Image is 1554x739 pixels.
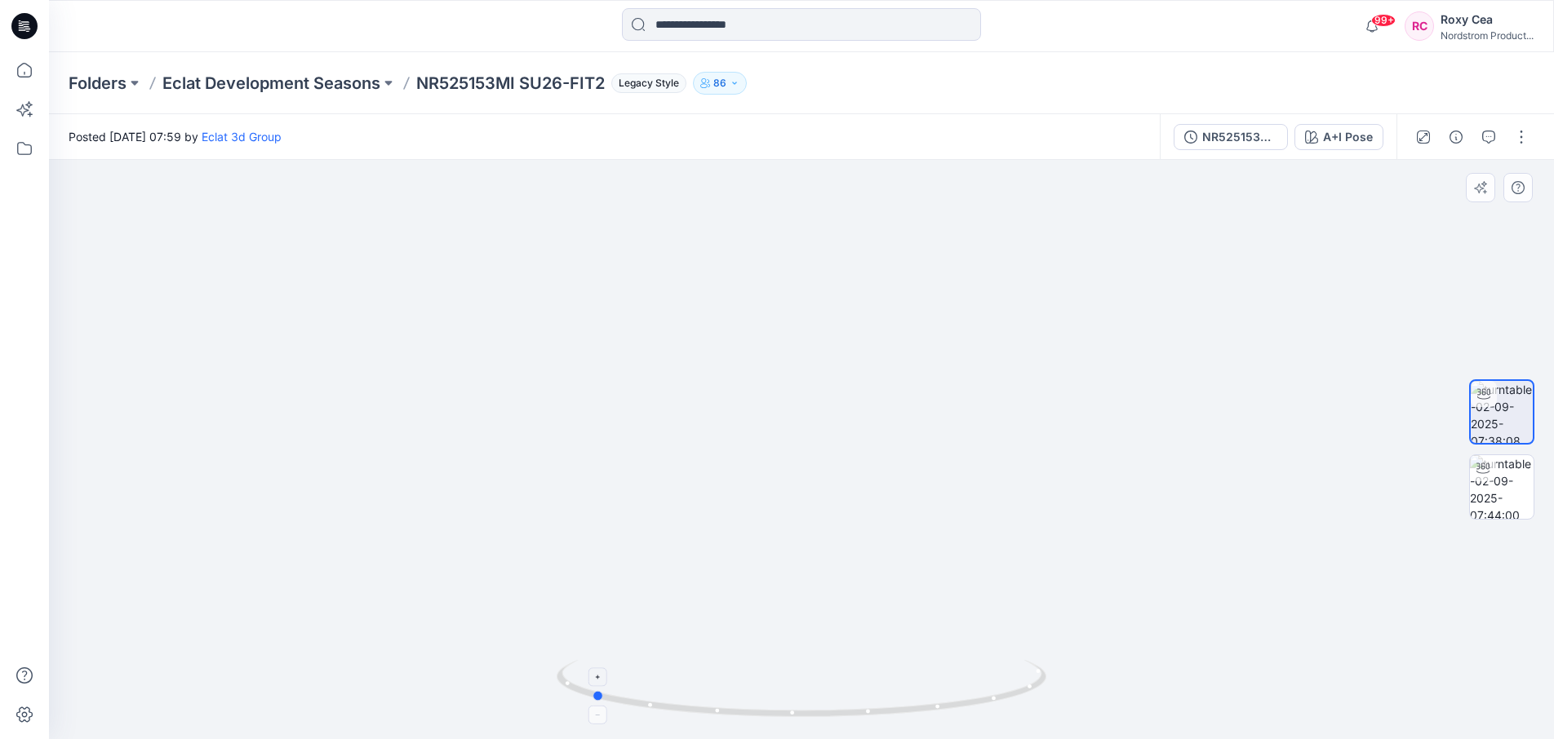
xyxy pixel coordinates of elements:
a: Folders [69,72,127,95]
img: turntable-02-09-2025-07:44:00 [1470,455,1534,519]
p: NR525153MI SU26-FIT2 [416,72,605,95]
img: turntable-02-09-2025-07:38:08 [1471,381,1533,443]
div: NR525153MI SU26-FIT2 [1202,128,1277,146]
div: Nordstrom Product... [1441,29,1534,42]
a: Eclat 3d Group [202,130,282,144]
div: A+I Pose [1323,128,1373,146]
button: Legacy Style [605,72,686,95]
p: 86 [713,74,726,92]
span: 99+ [1371,14,1396,27]
button: Details [1443,124,1469,150]
div: RC [1405,11,1434,41]
button: 86 [693,72,747,95]
span: Legacy Style [611,73,686,93]
button: NR525153MI SU26-FIT2 [1174,124,1288,150]
button: A+I Pose [1294,124,1383,150]
div: Roxy Cea [1441,10,1534,29]
a: Eclat Development Seasons [162,72,380,95]
span: Posted [DATE] 07:59 by [69,128,282,145]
